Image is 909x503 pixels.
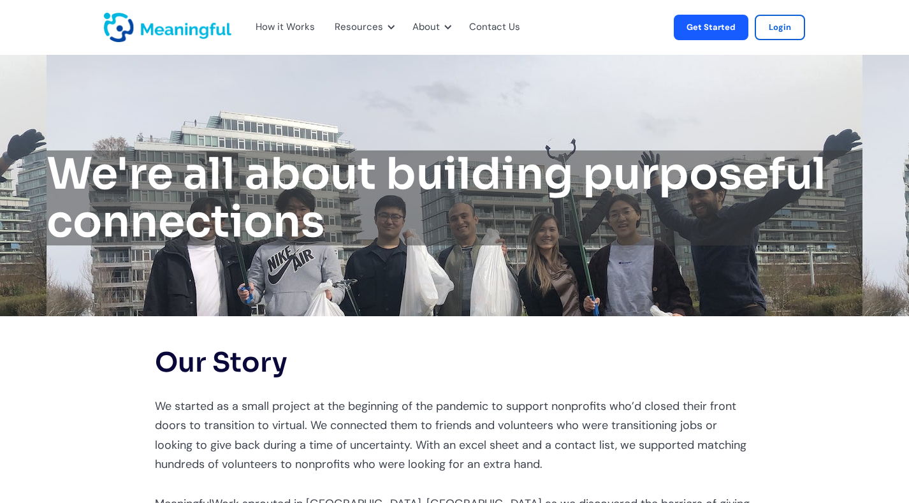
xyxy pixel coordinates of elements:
[104,13,136,42] a: home
[405,6,455,48] div: About
[674,15,748,40] a: Get Started
[155,348,754,377] h2: Our Story
[462,6,535,48] div: Contact Us
[256,19,305,36] a: How it Works
[47,150,862,246] h1: We're all about building purposeful connections
[755,15,805,40] a: Login
[256,19,315,36] div: How it Works
[248,6,321,48] div: How it Works
[469,19,520,36] a: Contact Us
[335,19,383,36] div: Resources
[327,6,398,48] div: Resources
[412,19,440,36] div: About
